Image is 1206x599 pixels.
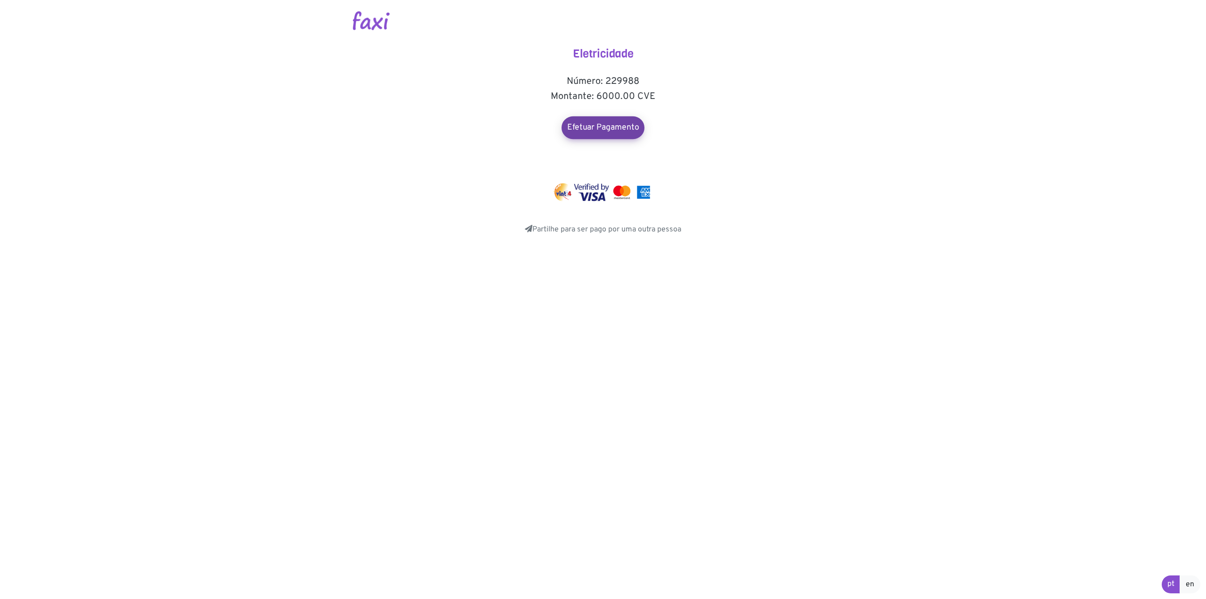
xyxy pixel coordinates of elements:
[509,76,697,87] h5: Número: 229988
[611,183,633,201] img: mastercard
[562,116,644,139] a: Efetuar Pagamento
[574,183,609,201] img: visa
[1162,575,1180,593] a: pt
[509,91,697,102] h5: Montante: 6000.00 CVE
[635,183,652,201] img: mastercard
[509,47,697,61] h4: Eletricidade
[554,183,572,201] img: vinti4
[525,225,681,234] a: Partilhe para ser pago por uma outra pessoa
[1180,575,1200,593] a: en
